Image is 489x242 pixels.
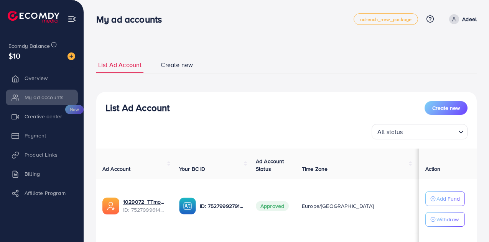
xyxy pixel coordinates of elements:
[256,157,284,173] span: Ad Account Status
[425,101,468,115] button: Create new
[179,198,196,214] img: ic-ba-acc.ded83a64.svg
[425,165,441,173] span: Action
[436,215,459,224] p: Withdraw
[360,17,412,22] span: adreach_new_package
[161,60,193,69] span: Create new
[68,52,75,60] img: image
[8,11,59,23] img: logo
[123,206,167,214] span: ID: 7527999614847467521
[302,165,328,173] span: Time Zone
[425,212,465,227] button: Withdraw
[446,14,477,24] a: Adeel
[68,15,76,23] img: menu
[436,194,460,203] p: Add Fund
[462,15,477,24] p: Adeel
[354,13,418,25] a: adreach_new_package
[96,14,168,25] h3: My ad accounts
[102,198,119,214] img: ic-ads-acc.e4c84228.svg
[256,201,289,211] span: Approved
[405,125,455,137] input: Search for option
[376,126,405,137] span: All status
[432,104,460,112] span: Create new
[179,165,206,173] span: Your BC ID
[372,124,468,139] div: Search for option
[425,191,465,206] button: Add Fund
[8,50,20,61] span: $10
[98,60,142,69] span: List Ad Account
[200,201,244,211] p: ID: 7527999279103574032
[302,202,374,210] span: Europe/[GEOGRAPHIC_DATA]
[8,42,50,50] span: Ecomdy Balance
[123,198,167,214] div: <span class='underline'>1029072_TTmonigrow_1752749004212</span></br>7527999614847467521
[123,198,167,206] a: 1029072_TTmonigrow_1752749004212
[105,102,170,113] h3: List Ad Account
[102,165,131,173] span: Ad Account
